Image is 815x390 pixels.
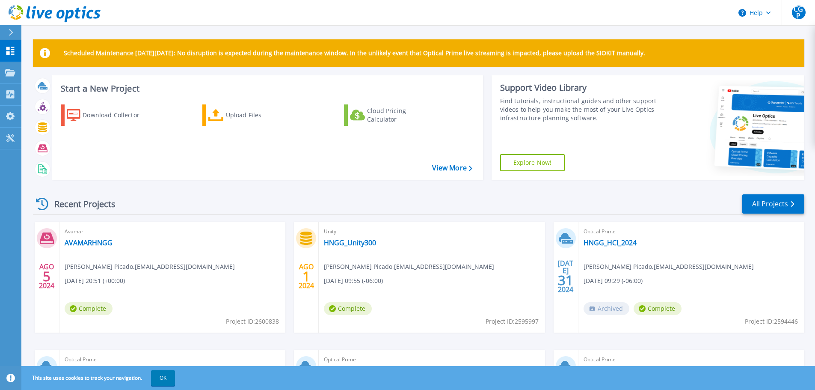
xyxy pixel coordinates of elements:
[745,317,798,326] span: Project ID: 2594446
[558,277,573,284] span: 31
[500,82,660,93] div: Support Video Library
[584,302,629,315] span: Archived
[584,262,754,271] span: [PERSON_NAME] Picado , [EMAIL_ADDRESS][DOMAIN_NAME]
[65,238,113,247] a: AVAMARHNGG
[226,317,279,326] span: Project ID: 2600838
[792,6,806,19] span: CGP
[324,276,383,286] span: [DATE] 09:55 (-06:00)
[24,370,175,386] span: This site uses cookies to track your navigation.
[83,107,151,124] div: Download Collector
[202,104,298,126] a: Upload Files
[61,104,156,126] a: Download Collector
[557,261,574,292] div: [DATE] 2024
[65,276,125,286] span: [DATE] 20:51 (+00:00)
[324,355,539,364] span: Optical Prime
[64,50,645,57] p: Scheduled Maintenance [DATE][DATE]: No disruption is expected during the maintenance window. In t...
[584,276,643,286] span: [DATE] 09:29 (-06:00)
[344,104,439,126] a: Cloud Pricing Calculator
[302,273,310,280] span: 1
[500,97,660,122] div: Find tutorials, instructional guides and other support videos to help you make the most of your L...
[39,261,55,292] div: AGO 2024
[324,227,539,236] span: Unity
[151,370,175,386] button: OK
[486,317,539,326] span: Project ID: 2595997
[298,261,314,292] div: AGO 2024
[584,238,637,247] a: HNGG_HCI_2024
[367,107,436,124] div: Cloud Pricing Calculator
[65,302,113,315] span: Complete
[43,273,50,280] span: 5
[65,262,235,271] span: [PERSON_NAME] Picado , [EMAIL_ADDRESS][DOMAIN_NAME]
[65,227,280,236] span: Avamar
[432,164,472,172] a: View More
[324,302,372,315] span: Complete
[65,355,280,364] span: Optical Prime
[33,194,127,214] div: Recent Projects
[634,302,682,315] span: Complete
[584,227,799,236] span: Optical Prime
[324,262,494,271] span: [PERSON_NAME] Picado , [EMAIL_ADDRESS][DOMAIN_NAME]
[324,238,376,247] a: HNGG_Unity300
[584,355,799,364] span: Optical Prime
[226,107,294,124] div: Upload Files
[61,84,472,93] h3: Start a New Project
[742,194,804,214] a: All Projects
[500,154,565,171] a: Explore Now!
